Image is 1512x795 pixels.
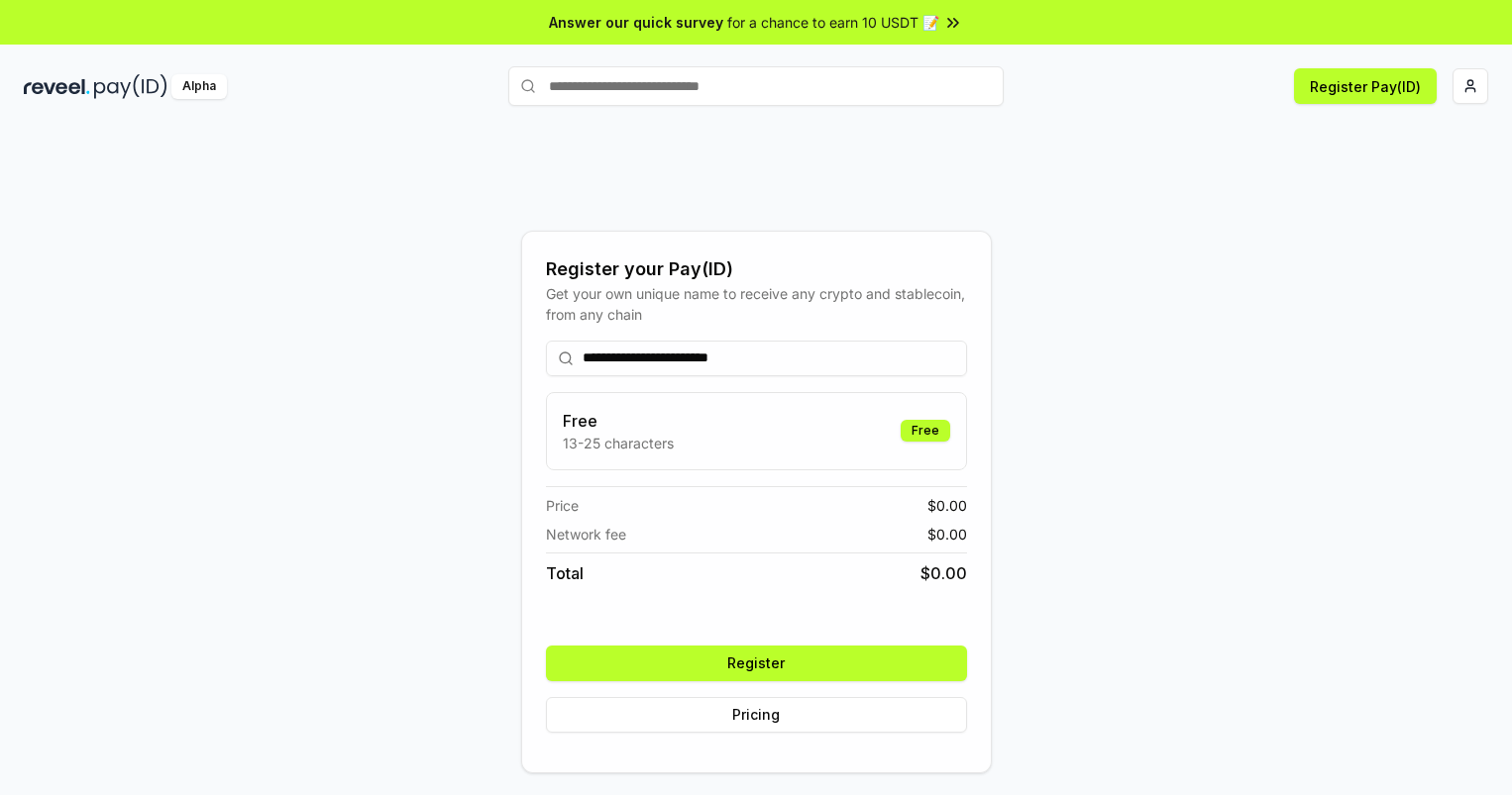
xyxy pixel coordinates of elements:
[901,420,950,442] div: Free
[546,561,584,585] span: Total
[546,255,967,283] div: Register your Pay(ID)
[563,433,674,453] p: 13-25 characters
[546,646,967,681] button: Register
[927,524,967,545] span: $ 0.00
[546,495,579,516] span: Price
[920,561,967,585] span: $ 0.00
[927,495,967,516] span: $ 0.00
[171,74,227,99] div: Alpha
[94,74,167,99] img: pay_id
[1294,68,1437,104] button: Register Pay(ID)
[727,12,939,33] span: for a chance to earn 10 USDT 📝
[549,12,723,33] span: Answer our quick survey
[546,283,967,325] div: Get your own unique name to receive any crypto and stablecoin, from any chain
[546,697,967,733] button: Pricing
[546,524,626,545] span: Network fee
[563,409,674,433] h3: Free
[24,74,90,99] img: reveel_dark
